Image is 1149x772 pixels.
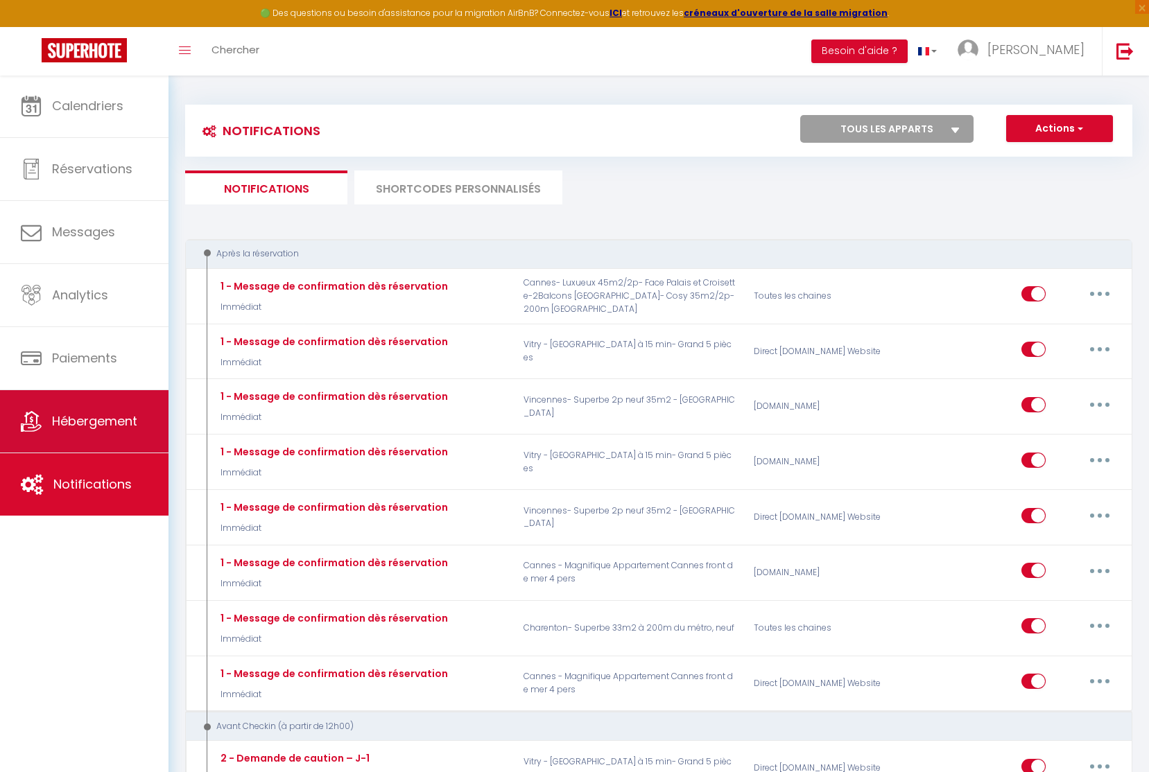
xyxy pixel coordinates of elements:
h3: Notifications [196,115,320,146]
p: Immédiat [217,411,448,424]
p: Cannes - Magnifique Appartement Cannes front de mer 4 pers [515,552,745,593]
div: Toutes les chaines [745,608,898,648]
div: 2 - Demande de caution – J-1 [217,751,370,766]
li: Notifications [185,170,347,204]
span: Notifications [53,475,132,493]
span: Chercher [211,42,259,57]
button: Actions [1006,115,1113,143]
div: 1 - Message de confirmation dès réservation [217,500,448,515]
div: 1 - Message de confirmation dès réservation [217,389,448,404]
div: Après la réservation [198,247,1101,261]
p: Immédiat [217,633,448,646]
p: Immédiat [217,522,448,535]
p: Immédiat [217,301,448,314]
div: Toutes les chaines [745,276,898,316]
li: SHORTCODES PERSONNALISÉS [354,170,562,204]
p: Vitry - [GEOGRAPHIC_DATA] à 15 min- Grand 5 pièces [515,442,745,482]
span: Messages [52,223,115,240]
p: Immédiat [217,577,448,590]
p: Immédiat [217,466,448,480]
span: Paiements [52,349,117,367]
div: 1 - Message de confirmation dès réservation [217,666,448,681]
div: Direct [DOMAIN_NAME] Website [745,663,898,703]
p: Vitry - [GEOGRAPHIC_DATA] à 15 min- Grand 5 pièces [515,331,745,371]
span: Analytics [52,286,108,304]
div: 1 - Message de confirmation dès réservation [217,555,448,570]
span: Calendriers [52,97,123,114]
p: Immédiat [217,688,448,701]
span: [PERSON_NAME] [987,41,1085,58]
a: ... [PERSON_NAME] [947,27,1102,76]
div: 1 - Message de confirmation dès réservation [217,334,448,349]
div: [DOMAIN_NAME] [745,442,898,482]
p: Cannes- Luxueux 45m2/2p- Face Palais et Croisette-2Balcons [GEOGRAPHIC_DATA]- Cosy 35m2/2p- 200m ... [515,276,745,316]
p: Vincennes- Superbe 2p neuf 35m2 - [GEOGRAPHIC_DATA] [515,498,745,538]
div: 1 - Message de confirmation dès réservation [217,444,448,459]
div: 1 - Message de confirmation dès réservation [217,279,448,294]
div: [DOMAIN_NAME] [745,552,898,593]
button: Ouvrir le widget de chat LiveChat [11,6,53,47]
div: Avant Checkin (à partir de 12h00) [198,720,1101,733]
a: créneaux d'ouverture de la salle migration [684,7,888,19]
div: 1 - Message de confirmation dès réservation [217,611,448,626]
span: Réservations [52,160,132,177]
p: Immédiat [217,356,448,369]
img: Super Booking [42,38,127,62]
div: Direct [DOMAIN_NAME] Website [745,331,898,371]
img: logout [1116,42,1134,60]
p: Cannes - Magnifique Appartement Cannes front de mer 4 pers [515,663,745,703]
div: Direct [DOMAIN_NAME] Website [745,498,898,538]
a: ICI [610,7,622,19]
img: ... [958,40,978,60]
div: [DOMAIN_NAME] [745,387,898,427]
a: Chercher [201,27,270,76]
p: Vincennes- Superbe 2p neuf 35m2 - [GEOGRAPHIC_DATA] [515,387,745,427]
span: Hébergement [52,412,137,430]
p: Charenton- Superbe 33m2 à 200m du métro, neuf [515,608,745,648]
button: Besoin d'aide ? [811,40,908,63]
